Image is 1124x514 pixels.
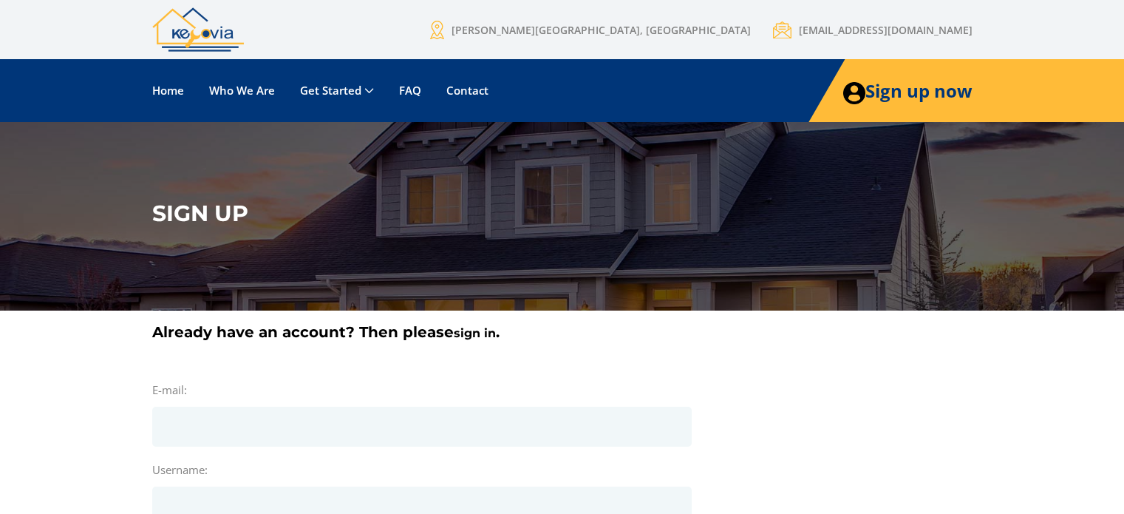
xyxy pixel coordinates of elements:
[435,78,500,104] a: Contact
[799,22,973,38] span: [EMAIL_ADDRESS][DOMAIN_NAME]
[152,322,692,342] h5: Already have an account? Then please .
[152,78,195,104] a: Home
[773,21,973,38] a: [EMAIL_ADDRESS][DOMAIN_NAME]
[289,78,385,104] a: Get Started
[152,459,208,481] label: Username:
[152,199,973,228] h2: Sign Up
[843,59,973,122] a: Sign up now
[452,22,751,38] span: [PERSON_NAME][GEOGRAPHIC_DATA], [GEOGRAPHIC_DATA]
[454,326,496,340] a: sign in
[152,379,187,401] label: E-mail:
[198,78,286,104] a: Who We Are
[430,21,751,39] a: [PERSON_NAME][GEOGRAPHIC_DATA], [GEOGRAPHIC_DATA]
[388,78,432,104] a: FAQ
